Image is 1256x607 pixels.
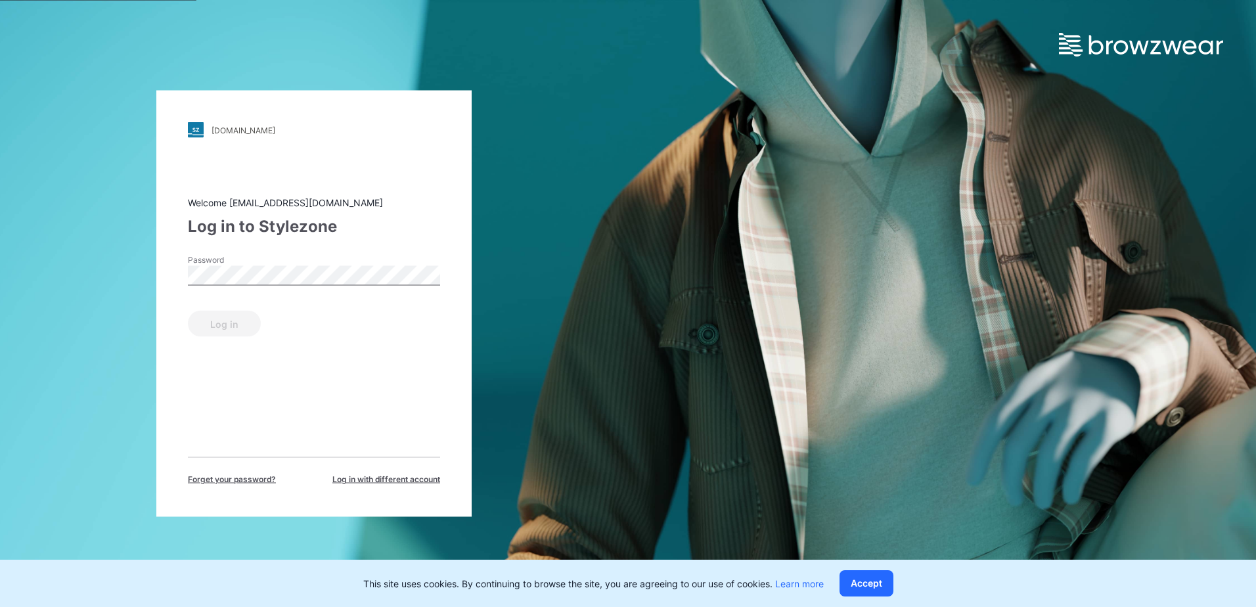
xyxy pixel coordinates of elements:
img: browzwear-logo.e42bd6dac1945053ebaf764b6aa21510.svg [1059,33,1223,56]
label: Password [188,254,280,266]
a: [DOMAIN_NAME] [188,122,440,138]
div: Log in to Stylezone [188,215,440,238]
span: Log in with different account [332,474,440,485]
button: Accept [840,570,893,596]
div: Welcome [EMAIL_ADDRESS][DOMAIN_NAME] [188,196,440,210]
a: Learn more [775,578,824,589]
div: [DOMAIN_NAME] [212,125,275,135]
p: This site uses cookies. By continuing to browse the site, you are agreeing to our use of cookies. [363,577,824,591]
img: stylezone-logo.562084cfcfab977791bfbf7441f1a819.svg [188,122,204,138]
span: Forget your password? [188,474,276,485]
